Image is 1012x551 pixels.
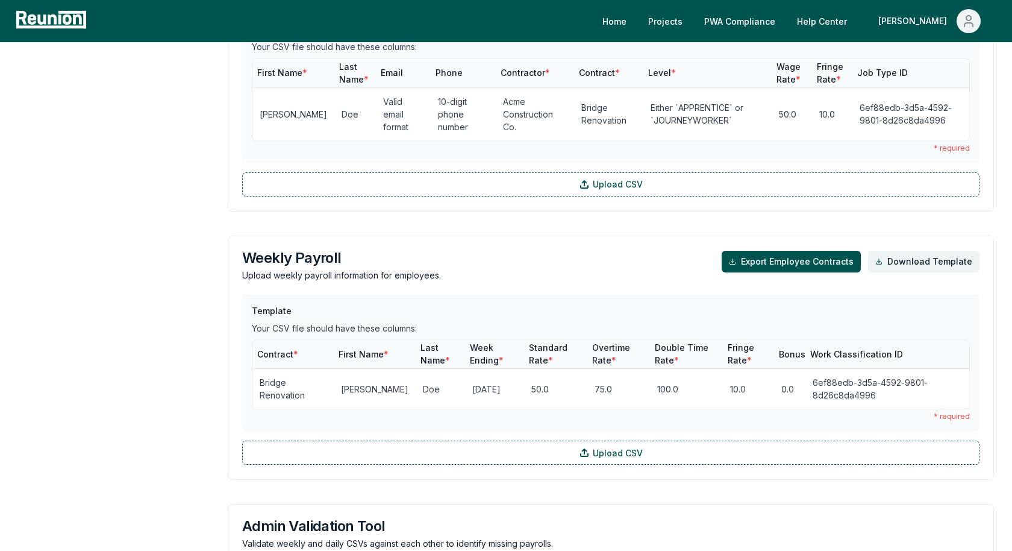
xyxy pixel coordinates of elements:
[787,9,857,33] a: Help Center
[723,369,774,409] td: 10.0
[242,441,979,465] label: Upload CSV
[805,369,969,409] td: 6ef88edb-3d5a-4592-9801-8d26c8da4996
[431,87,496,140] td: 10-digit phone number
[574,87,643,140] td: Bridge Renovation
[868,251,979,272] a: Download Template
[648,68,676,78] span: Level
[339,349,389,359] span: First Name
[257,68,307,78] span: First Name
[774,369,805,409] td: 0.0
[817,61,843,84] span: Fringe Rate
[252,143,970,153] div: * required
[376,87,431,140] td: Valid email format
[869,9,990,33] button: [PERSON_NAME]
[242,251,441,265] h3: Weekly Payroll
[529,342,567,365] span: Standard Rate
[252,322,970,335] div: Your CSV file should have these columns:
[524,369,587,409] td: 50.0
[810,349,903,359] span: Work Classification ID
[416,369,465,409] td: Doe
[593,9,1000,33] nav: Main
[252,412,970,421] div: * required
[242,519,979,534] h3: Admin Validation Tool
[252,304,970,317] h3: Template
[242,537,979,550] p: Validate weekly and daily CSVs against each other to identify missing payrolls.
[776,61,801,84] span: Wage Rate
[878,9,952,33] div: [PERSON_NAME]
[381,68,403,78] span: Email
[252,87,334,140] td: [PERSON_NAME]
[593,9,636,33] a: Home
[643,87,772,140] td: Either `APPRENTICE` or `JOURNEYWORKER`
[420,342,450,365] span: Last Name
[334,87,376,140] td: Doe
[812,87,852,140] td: 10.0
[252,369,334,409] td: Bridge Renovation
[470,342,504,365] span: Week Ending
[257,349,298,359] span: Contract
[779,349,805,359] span: Bonus
[501,68,550,78] span: Contractor
[339,61,369,84] span: Last Name
[639,9,692,33] a: Projects
[242,269,441,282] p: Upload weekly payroll information for employees.
[695,9,785,33] a: PWA Compliance
[436,68,463,78] span: Phone
[722,251,861,272] button: Export Employee Contracts
[772,87,811,140] td: 50.0
[852,87,969,140] td: 6ef88edb-3d5a-4592-9801-8d26c8da4996
[242,172,979,197] label: Upload CSV
[334,369,416,409] td: [PERSON_NAME]
[728,342,754,365] span: Fringe Rate
[465,369,524,409] td: [DATE]
[252,40,970,53] div: Your CSV file should have these columns:
[587,369,650,409] td: 75.0
[592,342,630,365] span: Overtime Rate
[655,342,708,365] span: Double Time Rate
[650,369,722,409] td: 100.0
[496,87,574,140] td: Acme Construction Co.
[857,68,908,78] span: Job Type ID
[579,68,620,78] span: Contract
